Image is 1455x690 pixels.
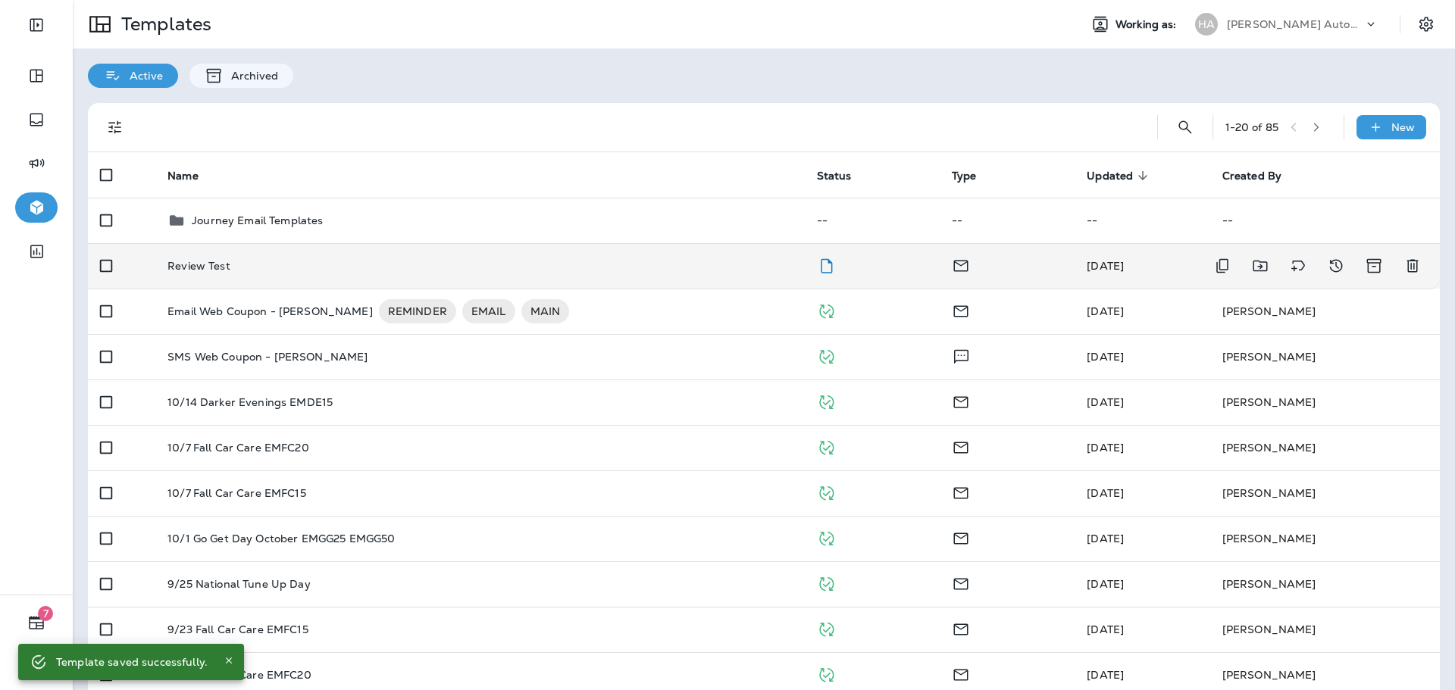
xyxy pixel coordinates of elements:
span: 7 [38,606,53,621]
span: Email [952,530,970,544]
button: Filters [100,112,130,142]
span: REMINDER [379,304,456,319]
span: Name [167,169,218,183]
button: Expand Sidebar [15,10,58,40]
span: Updated [1087,169,1153,183]
span: Published [817,621,836,635]
td: [PERSON_NAME] [1210,470,1440,516]
span: Brian Clark [1087,623,1124,636]
span: Published [817,348,836,362]
p: Review Test [167,260,230,272]
span: Email [952,667,970,680]
button: 7 [15,607,58,638]
p: Templates [115,13,211,36]
span: Published [817,394,836,407]
p: Archived [224,70,278,82]
span: Email [952,485,970,498]
p: SMS Web Coupon - [PERSON_NAME] [167,351,368,363]
button: Close [220,651,238,670]
td: [PERSON_NAME] [1210,561,1440,607]
p: 10/14 Darker Evenings EMDE15 [167,396,333,408]
span: EMAIL [462,304,515,319]
p: Email Web Coupon - [PERSON_NAME] [167,299,372,323]
td: [PERSON_NAME] [1210,334,1440,379]
span: Brian Clark [1087,395,1124,409]
span: Working as: [1115,18,1180,31]
button: Delete [1397,251,1428,281]
span: Email [952,258,970,271]
span: Text [952,348,971,362]
p: 9/23 Fall Car Care EMFC20 [167,669,311,681]
span: Status [817,169,871,183]
p: [PERSON_NAME] Automotive ([PERSON_NAME]) [1227,18,1363,30]
td: [PERSON_NAME] [1210,516,1440,561]
p: 9/23 Fall Car Care EMFC15 [167,623,308,635]
span: Brian Clark [1087,441,1124,454]
span: Name [167,170,199,183]
span: Created By [1222,170,1281,183]
button: Settings [1413,11,1440,38]
span: Status [817,170,852,183]
p: 10/7 Fall Car Care EMFC15 [167,487,306,499]
button: Add tags [1283,251,1313,281]
span: Brian Clark [1087,668,1124,682]
td: [PERSON_NAME] [1210,607,1440,652]
p: 9/25 National Tune Up Day [167,578,311,590]
span: Email [952,439,970,453]
span: Published [817,667,836,680]
span: Published [817,439,836,453]
span: Brian Clark [1087,486,1124,500]
span: Published [817,303,836,317]
span: Draft [817,258,836,271]
span: Updated [1087,170,1133,183]
span: Email [952,576,970,589]
button: Search Templates [1170,112,1200,142]
span: Published [817,576,836,589]
button: Duplicate [1207,251,1238,281]
td: -- [1210,198,1440,243]
span: Brian Clark [1087,532,1124,545]
span: Email [952,303,970,317]
span: MAIN [521,304,570,319]
span: Type [952,170,977,183]
span: Brian Clark [1087,577,1124,591]
p: Active [122,70,163,82]
td: -- [805,198,940,243]
span: Created By [1222,169,1301,183]
div: EMAIL [462,299,515,323]
p: New [1391,121,1415,133]
button: Move to folder [1245,251,1275,281]
button: View Changelog [1321,251,1351,281]
span: Type [952,169,997,183]
p: 10/1 Go Get Day October EMGG25 EMGG50 [167,532,395,545]
span: Email [952,621,970,635]
span: Email [952,394,970,407]
div: HA [1195,13,1218,36]
div: 1 - 20 of 85 [1225,121,1278,133]
td: [PERSON_NAME] [1210,379,1440,425]
td: [PERSON_NAME] [1210,425,1440,470]
td: -- [1075,198,1209,243]
span: Brian Clark [1087,259,1124,273]
span: Published [817,530,836,544]
p: Journey Email Templates [192,214,323,226]
div: MAIN [521,299,570,323]
div: Template saved successfully. [56,648,208,676]
div: REMINDER [379,299,456,323]
p: 10/7 Fall Car Care EMFC20 [167,442,309,454]
td: [PERSON_NAME] [1210,289,1440,334]
span: Brian Clark [1087,304,1124,318]
td: -- [940,198,1075,243]
button: Archive [1359,251,1390,281]
span: Brian Clark [1087,350,1124,364]
span: Published [817,485,836,498]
